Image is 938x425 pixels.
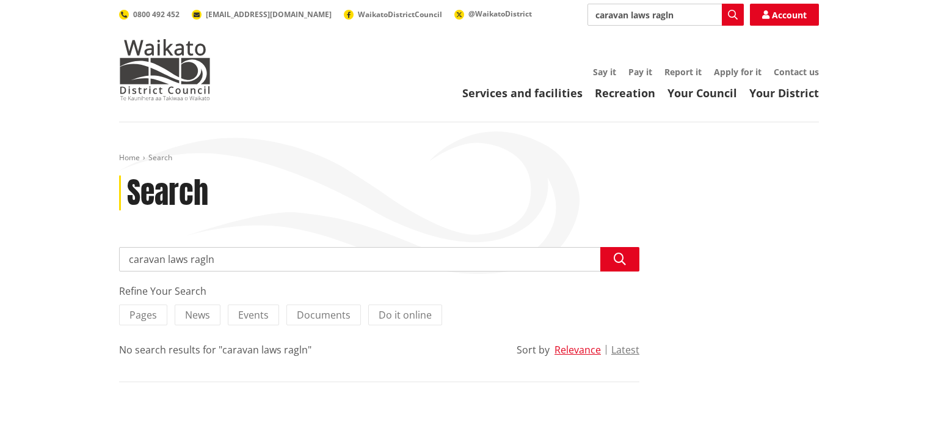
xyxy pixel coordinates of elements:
[133,9,180,20] span: 0800 492 452
[379,308,432,322] span: Do it online
[454,9,532,19] a: @WaikatoDistrict
[206,9,332,20] span: [EMAIL_ADDRESS][DOMAIN_NAME]
[517,342,550,357] div: Sort by
[119,247,639,272] input: Search input
[344,9,442,20] a: WaikatoDistrictCouncil
[119,152,140,163] a: Home
[749,86,819,100] a: Your District
[119,9,180,20] a: 0800 492 452
[192,9,332,20] a: [EMAIL_ADDRESS][DOMAIN_NAME]
[119,284,639,298] div: Refine Your Search
[119,342,311,357] div: No search results for "caravan laws ragln"
[667,86,737,100] a: Your Council
[119,153,819,163] nav: breadcrumb
[774,66,819,78] a: Contact us
[554,344,601,355] button: Relevance
[593,66,616,78] a: Say it
[297,308,351,322] span: Documents
[129,308,157,322] span: Pages
[127,176,208,211] h1: Search
[611,344,639,355] button: Latest
[119,39,211,100] img: Waikato District Council - Te Kaunihera aa Takiwaa o Waikato
[664,66,702,78] a: Report it
[587,4,744,26] input: Search input
[595,86,655,100] a: Recreation
[628,66,652,78] a: Pay it
[750,4,819,26] a: Account
[185,308,210,322] span: News
[358,9,442,20] span: WaikatoDistrictCouncil
[238,308,269,322] span: Events
[468,9,532,19] span: @WaikatoDistrict
[148,152,172,163] span: Search
[714,66,762,78] a: Apply for it
[462,86,583,100] a: Services and facilities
